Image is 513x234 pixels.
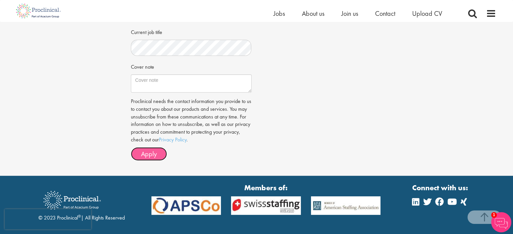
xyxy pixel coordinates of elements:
iframe: reCAPTCHA [5,209,91,229]
a: Contact [375,9,395,18]
img: APSCo [306,196,386,215]
span: Apply [141,149,157,158]
a: Privacy Policy [159,136,187,143]
button: Apply [131,147,167,161]
strong: Connect with us: [412,182,469,193]
div: © 2023 Proclinical | All Rights Reserved [38,186,125,222]
a: Jobs [274,9,285,18]
span: 1 [491,212,497,218]
a: About us [302,9,324,18]
a: Join us [341,9,358,18]
a: Upload CV [412,9,442,18]
img: Proclinical Recruitment [38,186,106,214]
p: Proclinical needs the contact information you provide to us to contact you about our products and... [131,98,252,144]
label: Current job title [131,26,162,36]
img: Chatbot [491,212,511,232]
strong: Members of: [151,182,381,193]
label: Cover note [131,61,154,71]
img: APSCo [146,196,226,215]
img: APSCo [226,196,306,215]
